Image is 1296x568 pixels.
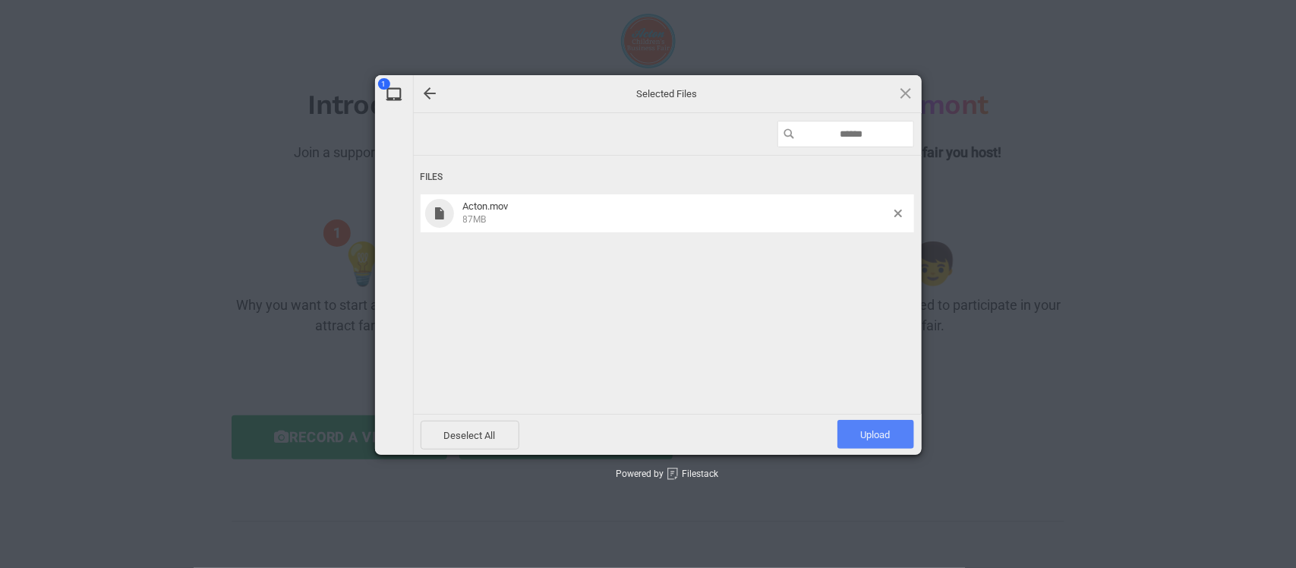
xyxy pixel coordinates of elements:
[463,200,509,212] span: Acton.mov
[421,84,439,103] div: Go back
[578,455,718,493] div: Powered by Filestack
[459,200,894,226] span: Acton.mov
[463,214,487,225] span: 87MB
[861,429,891,440] span: Upload
[837,420,914,449] span: Upload
[421,421,519,450] span: Deselect All
[378,78,390,90] span: 1
[516,87,819,100] span: Selected Files
[421,163,914,191] div: Files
